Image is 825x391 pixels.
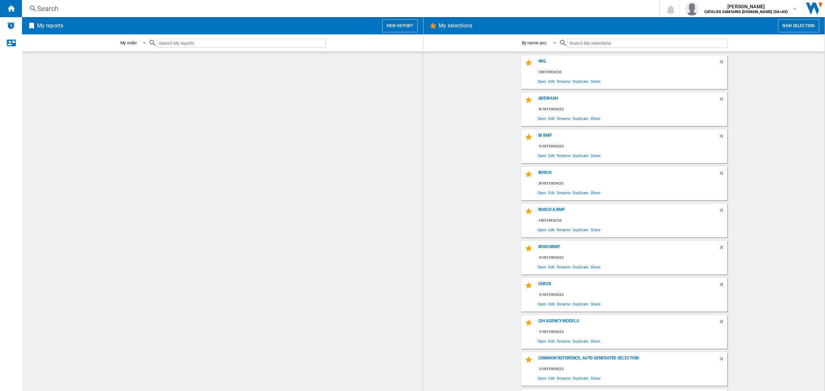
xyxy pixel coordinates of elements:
[556,114,572,123] span: Rename
[537,96,718,105] div: AddWash
[547,114,556,123] span: Edit
[590,336,602,346] span: Share
[718,207,727,216] div: Delete
[590,151,602,160] span: Share
[537,59,718,68] div: 9kg
[537,281,718,291] div: check
[537,373,548,383] span: Open
[37,4,641,13] div: Search
[572,188,590,197] span: Duplicate
[590,188,602,197] span: Share
[537,114,548,123] span: Open
[120,40,137,45] div: My order
[572,262,590,271] span: Duplicate
[537,77,548,86] span: Open
[590,299,602,309] span: Share
[537,336,548,346] span: Open
[36,19,65,32] h2: My reports
[537,254,727,262] div: 18 references
[537,151,548,160] span: Open
[590,262,602,271] span: Share
[547,299,556,309] span: Edit
[556,151,572,160] span: Rename
[547,188,556,197] span: Edit
[572,77,590,86] span: Duplicate
[556,77,572,86] span: Rename
[572,225,590,234] span: Duplicate
[537,291,727,299] div: 15 references
[718,59,727,68] div: Delete
[537,133,718,142] div: BI BMF
[718,170,727,179] div: Delete
[537,179,727,188] div: 28 references
[522,40,548,45] div: By name asc.
[537,299,548,309] span: Open
[437,19,474,32] h2: My selections
[718,96,727,105] div: Delete
[572,299,590,309] span: Duplicate
[718,319,727,328] div: Delete
[718,133,727,142] div: Delete
[572,336,590,346] span: Duplicate
[556,262,572,271] span: Rename
[567,38,727,48] input: Search My selections
[556,299,572,309] span: Rename
[537,365,727,373] div: 13 references
[537,225,548,234] span: Open
[537,68,727,77] div: 5 references
[572,114,590,123] span: Duplicate
[547,336,556,346] span: Edit
[704,10,788,14] b: CATALOG SAMSUNG [DOMAIN_NAME] (DA+AV)
[556,373,572,383] span: Rename
[537,170,718,179] div: Bosch
[556,225,572,234] span: Rename
[572,151,590,160] span: Duplicate
[547,151,556,160] span: Edit
[556,336,572,346] span: Rename
[537,188,548,197] span: Open
[382,19,418,32] button: New report
[718,281,727,291] div: Delete
[537,216,727,225] div: 4 references
[537,356,718,365] div: Common reference, auto generated selection
[704,3,788,10] span: [PERSON_NAME]
[537,244,718,254] div: BoschBMF
[537,142,727,151] div: 10 references
[537,328,727,336] div: 15 references
[537,262,548,271] span: Open
[685,2,699,15] img: profile.jpg
[778,19,819,32] button: New selection
[572,373,590,383] span: Duplicate
[590,225,602,234] span: Share
[718,356,727,365] div: Delete
[537,105,727,114] div: 30 references
[547,373,556,383] span: Edit
[537,207,718,216] div: Bosch A BMF
[590,77,602,86] span: Share
[556,188,572,197] span: Rename
[547,225,556,234] span: Edit
[590,373,602,383] span: Share
[7,21,15,30] img: alerts-logo.svg
[157,38,326,48] input: Search My reports
[547,77,556,86] span: Edit
[547,262,556,271] span: Edit
[537,319,718,328] div: CIH agency models
[590,114,602,123] span: Share
[718,244,727,254] div: Delete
